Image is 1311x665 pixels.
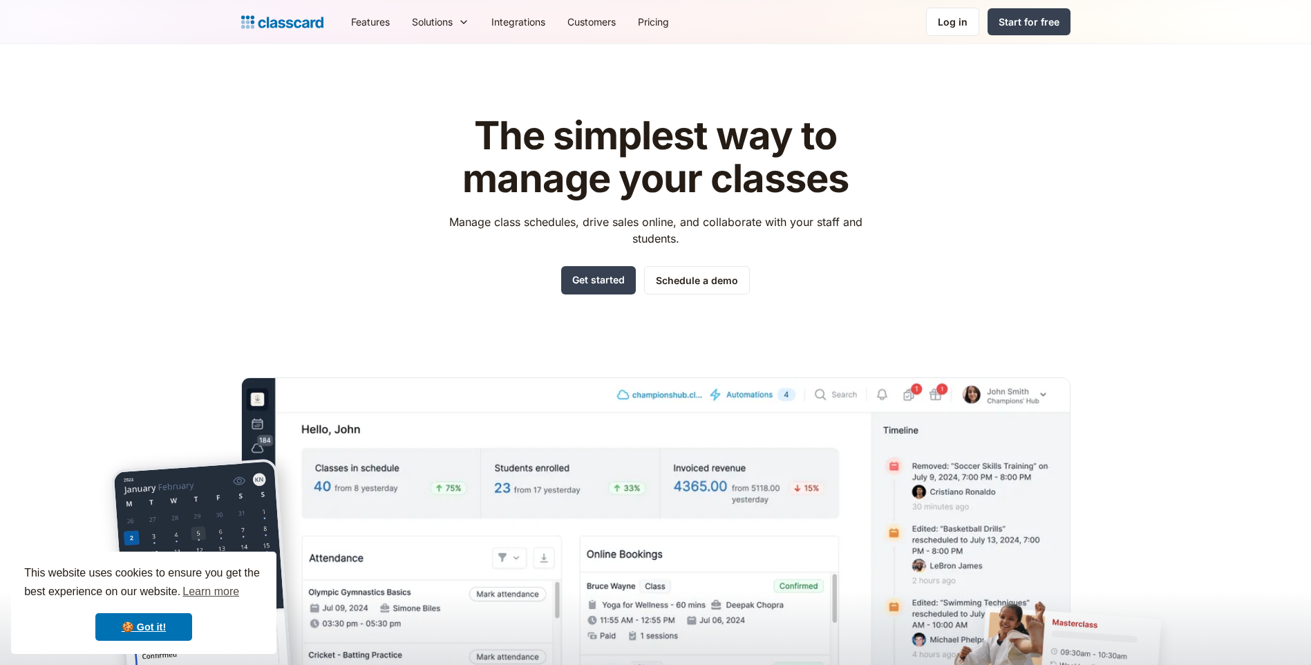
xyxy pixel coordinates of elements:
[340,6,401,37] a: Features
[180,581,241,602] a: learn more about cookies
[561,266,636,294] a: Get started
[999,15,1059,29] div: Start for free
[11,552,276,654] div: cookieconsent
[436,115,875,200] h1: The simplest way to manage your classes
[988,8,1071,35] a: Start for free
[644,266,750,294] a: Schedule a demo
[436,214,875,247] p: Manage class schedules, drive sales online, and collaborate with your staff and students.
[480,6,556,37] a: Integrations
[24,565,263,602] span: This website uses cookies to ensure you get the best experience on our website.
[627,6,680,37] a: Pricing
[95,613,192,641] a: dismiss cookie message
[241,12,323,32] a: home
[412,15,453,29] div: Solutions
[401,6,480,37] div: Solutions
[926,8,979,36] a: Log in
[556,6,627,37] a: Customers
[938,15,968,29] div: Log in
